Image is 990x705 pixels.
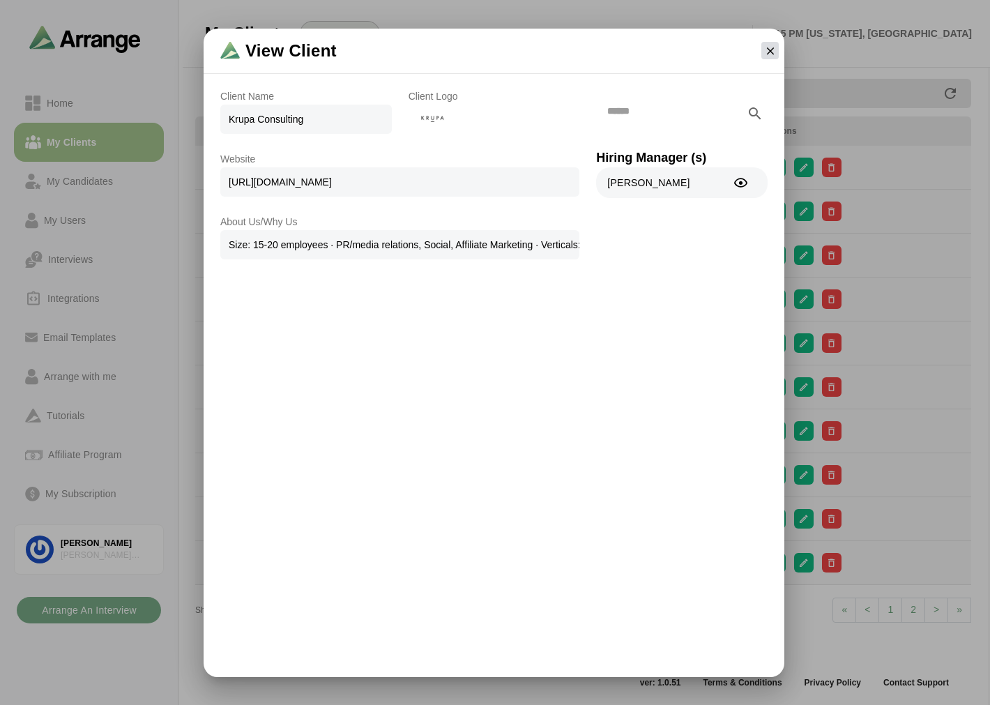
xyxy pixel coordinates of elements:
[220,230,579,259] span: Size: 15-20 employees · PR/media relations, Social, Affiliate Marketing · Verticals: CPG/Food/[PE...
[220,151,579,167] p: Website
[220,167,579,197] span: [URL][DOMAIN_NAME]
[245,40,337,62] span: View Client
[409,105,457,132] img: krupa_consulting_logo.jpg
[220,213,579,230] p: About Us/Why Us
[596,148,768,167] p: Hiring Manager (s)
[220,105,392,134] span: Krupa Consulting
[599,167,709,198] div: [PERSON_NAME]
[409,88,580,105] p: Client Logo
[220,88,392,105] p: Client Name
